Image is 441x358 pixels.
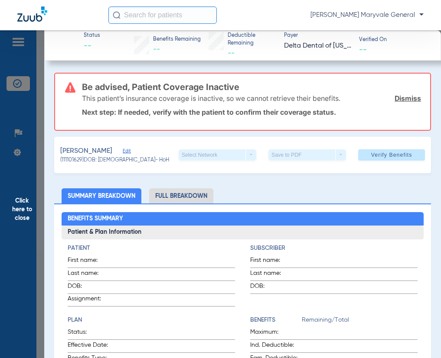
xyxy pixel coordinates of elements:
[62,212,424,226] h2: Benefits Summary
[395,94,421,103] a: Dismiss
[358,149,425,161] button: Verify Benefits
[68,294,110,306] span: Assignment:
[250,282,293,293] span: DOB:
[82,108,421,116] p: Next step: If needed, verify with the patient to confirm their coverage status.
[284,41,352,52] span: Delta Dental of [US_STATE]
[153,36,201,44] span: Benefits Remaining
[65,82,75,93] img: error-icon
[84,41,100,52] span: --
[149,188,213,203] li: Full Breakdown
[250,316,302,325] h4: Benefits
[60,157,169,164] span: (111101629) DOB: [DEMOGRAPHIC_DATA] - HoH
[82,94,340,103] p: This patient’s insurance coverage is inactive, so we cannot retrieve their benefits.
[84,32,100,40] span: Status
[250,269,293,281] span: Last name:
[398,316,441,358] iframe: Chat Widget
[68,341,131,352] span: Effective Date:
[250,341,302,352] span: Ind. Deductible:
[68,282,110,293] span: DOB:
[359,45,367,54] span: --
[68,328,131,339] span: Status:
[250,256,293,268] span: First name:
[302,316,418,328] span: Remaining/Total
[250,328,302,339] span: Maximum:
[371,152,412,158] span: Verify Benefits
[62,226,424,239] h3: Patient & Plan Information
[68,244,235,253] h4: Patient
[113,11,121,19] img: Search Icon
[68,269,110,281] span: Last name:
[250,244,418,253] h4: Subscriber
[228,32,276,47] span: Deductible Remaining
[284,32,352,40] span: Payer
[17,6,47,22] img: Zuub Logo
[62,188,141,203] li: Summary Breakdown
[82,83,421,91] h3: Be advised, Patient Coverage Inactive
[123,148,131,156] span: Edit
[153,46,160,53] span: --
[60,146,112,157] span: [PERSON_NAME]
[228,50,235,57] span: --
[68,256,110,268] span: First name:
[250,316,302,328] app-breakdown-title: Benefits
[108,6,217,24] input: Search for patients
[68,316,235,325] h4: Plan
[310,11,424,19] span: [PERSON_NAME] Maryvale General
[359,36,427,44] span: Verified On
